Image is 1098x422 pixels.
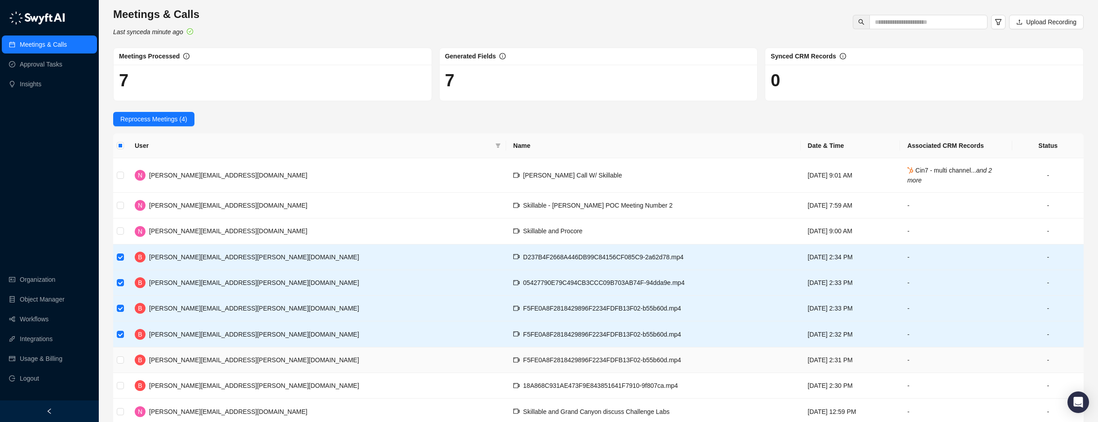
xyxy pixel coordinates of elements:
td: - [1012,296,1084,321]
span: Reprocess Meetings (4) [120,114,187,124]
span: B [138,329,142,339]
span: video-camera [513,331,520,337]
td: [DATE] 2:32 PM [801,321,900,347]
span: N [138,200,142,210]
span: [PERSON_NAME][EMAIL_ADDRESS][DOMAIN_NAME] [149,202,307,209]
i: Last synced a minute ago [113,28,183,36]
span: logout [9,375,15,382]
td: - [900,296,1012,321]
td: [DATE] 2:33 PM [801,270,900,296]
td: - [900,321,1012,347]
span: 18A868C931AE473F9E843851641F7910-9f807ca.mp4 [523,382,678,389]
td: [DATE] 2:31 PM [801,347,900,373]
a: Insights [20,75,41,93]
td: - [900,244,1012,270]
span: N [138,227,142,236]
span: check-circle [187,28,193,35]
span: video-camera [513,202,520,209]
td: [DATE] 9:00 AM [801,218,900,244]
span: Meetings Processed [119,53,180,60]
span: Skillable - [PERSON_NAME] POC Meeting Number 2 [523,202,673,209]
span: Skillable and Procore [523,227,582,235]
span: B [138,278,142,288]
td: - [1012,244,1084,270]
th: Name [506,133,801,158]
td: [DATE] 2:33 PM [801,296,900,321]
td: - [900,373,1012,399]
td: - [900,193,1012,218]
span: video-camera [513,172,520,178]
span: [PERSON_NAME][EMAIL_ADDRESS][PERSON_NAME][DOMAIN_NAME] [149,331,359,338]
a: Usage & Billing [20,350,62,368]
div: Open Intercom Messenger [1067,391,1089,413]
span: filter [494,139,503,152]
span: Cin7 - multi channel... [907,167,992,184]
span: [PERSON_NAME] Call W/ Skillable [523,172,622,179]
span: [PERSON_NAME][EMAIL_ADDRESS][DOMAIN_NAME] [149,172,307,179]
h1: 7 [119,70,426,91]
span: Synced CRM Records [771,53,836,60]
td: [DATE] 7:59 AM [801,193,900,218]
td: - [900,270,1012,296]
span: User [135,141,492,151]
span: video-camera [513,280,520,286]
span: N [138,407,142,417]
span: B [138,381,142,391]
span: video-camera [513,228,520,234]
span: filter [995,18,1002,26]
span: D237B4F2668A446DB99C84156CF085C9-2a62d78.mp4 [523,253,683,261]
th: Status [1012,133,1084,158]
span: Skillable and Grand Canyon discuss Challenge Labs [523,408,670,415]
td: [DATE] 2:34 PM [801,244,900,270]
span: [PERSON_NAME][EMAIL_ADDRESS][PERSON_NAME][DOMAIN_NAME] [149,356,359,364]
span: Upload Recording [1026,17,1076,27]
td: - [1012,158,1084,193]
td: - [1012,347,1084,373]
span: [PERSON_NAME][EMAIL_ADDRESS][PERSON_NAME][DOMAIN_NAME] [149,279,359,286]
span: info-circle [499,53,506,59]
span: Generated Fields [445,53,496,60]
span: [PERSON_NAME][EMAIL_ADDRESS][DOMAIN_NAME] [149,227,307,235]
a: Workflows [20,310,49,328]
a: Object Manager [20,290,65,308]
td: [DATE] 9:01 AM [801,158,900,193]
a: Meetings & Calls [20,36,67,53]
span: info-circle [183,53,190,59]
span: N [138,170,142,180]
i: and 2 more [907,167,992,184]
span: upload [1016,19,1023,25]
span: filter [495,143,501,148]
td: - [1012,193,1084,218]
a: Integrations [20,330,53,348]
th: Date & Time [801,133,900,158]
td: - [1012,270,1084,296]
td: - [900,218,1012,244]
span: B [138,355,142,365]
img: logo-05li4sbe.png [9,11,65,25]
span: [PERSON_NAME][EMAIL_ADDRESS][PERSON_NAME][DOMAIN_NAME] [149,305,359,312]
span: F5FE0A8F2818429896F2234FDFB13F02-b55b60d.mp4 [523,356,681,364]
span: [PERSON_NAME][EMAIL_ADDRESS][PERSON_NAME][DOMAIN_NAME] [149,382,359,389]
span: video-camera [513,408,520,414]
a: Approval Tasks [20,55,62,73]
a: Organization [20,271,55,289]
h1: 7 [445,70,752,91]
td: [DATE] 2:30 PM [801,373,900,399]
td: - [1012,218,1084,244]
span: B [138,303,142,313]
span: F5FE0A8F2818429896F2234FDFB13F02-b55b60d.mp4 [523,305,681,312]
button: Reprocess Meetings (4) [113,112,194,126]
h1: 0 [771,70,1078,91]
td: - [1012,321,1084,347]
span: 05427790E79C494CB3CCC09B703AB74F-94dda9e.mp4 [523,279,685,286]
span: search [858,19,864,25]
button: Upload Recording [1009,15,1084,29]
th: Associated CRM Records [900,133,1012,158]
span: F5FE0A8F2818429896F2234FDFB13F02-b55b60d.mp4 [523,331,681,338]
td: - [1012,373,1084,399]
span: B [138,252,142,262]
td: - [900,347,1012,373]
span: left [46,408,53,414]
span: video-camera [513,382,520,389]
span: video-camera [513,253,520,260]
